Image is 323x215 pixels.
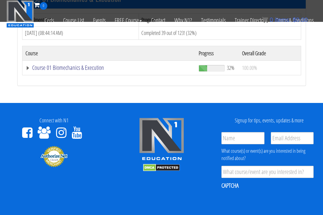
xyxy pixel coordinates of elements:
a: FREE Course [110,10,146,31]
th: Overall Grade [239,46,301,60]
a: Testimonials [197,10,230,31]
a: Events [89,10,110,31]
th: Course [22,46,196,60]
img: icon11.png [262,17,268,23]
img: Authorize.Net Merchant - Click to Verify [40,145,68,167]
input: Email Address [271,132,314,144]
a: Course List [59,10,89,31]
img: n1-edu-logo [139,118,184,162]
span: 0 [40,2,47,10]
a: Trainer Directory [230,10,271,31]
td: 100.00% [239,60,301,75]
h4: Signup for tips, events, updates & more [220,118,318,124]
a: Contact [146,10,170,31]
h4: Connect with N1 [5,118,103,124]
img: n1-education [6,0,34,28]
a: 0 [34,1,47,9]
img: DMCA.com Protection Status [143,164,180,171]
label: CAPTCHA [221,182,239,189]
a: Terms & Conditions [271,10,318,31]
a: 0 items: $0.00 [262,16,308,23]
span: $ [293,16,296,23]
span: items: [275,16,291,23]
bdi: 0.00 [293,16,308,23]
a: Course 01 Biomechanics & Execution [25,65,193,71]
td: Completed 39 out of 123! (32%) [139,26,301,39]
td: [DATE] (08:44:14 AM) [22,26,139,39]
a: Certs [40,10,59,31]
span: 32% [227,64,234,71]
th: Progress [196,46,239,60]
input: What course/event are you interested in? [221,166,314,178]
a: Why N1? [170,10,197,31]
input: Name [221,132,264,144]
div: What course(s) or event(s) are you interested in being notified about? [221,147,314,162]
span: 0 [270,16,273,23]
